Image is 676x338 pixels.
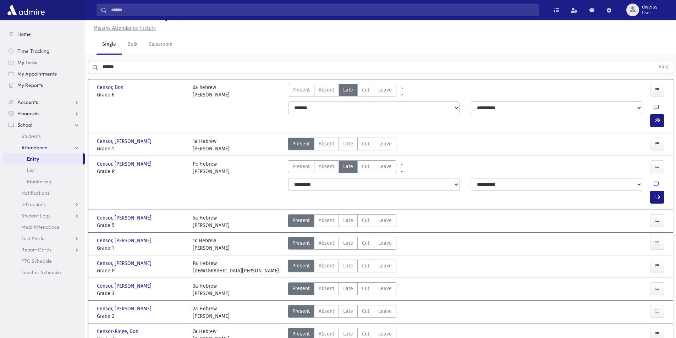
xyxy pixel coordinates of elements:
div: 6a hebrew [PERSON_NAME] [193,84,230,99]
span: Cut [362,217,369,224]
span: Student Logs [21,212,50,219]
span: Cut [362,307,369,315]
a: Classroom [143,35,178,55]
span: Leave [378,86,392,94]
a: My Appointments [3,68,85,79]
span: Late [343,307,353,315]
div: AttTypes [288,305,396,320]
span: Entry [27,156,39,162]
span: Present [292,163,310,170]
img: AdmirePro [6,3,46,17]
div: AttTypes [288,260,396,275]
span: Report Cards [21,246,51,253]
span: Present [292,330,310,338]
span: Students [21,133,41,139]
div: AttTypes [288,84,396,99]
a: Students [3,131,85,142]
span: Absent [319,262,334,270]
div: Pa Hebrew [DEMOGRAPHIC_DATA][PERSON_NAME] [193,260,279,275]
span: Present [292,285,310,292]
span: Present [292,262,310,270]
span: Cut [362,285,369,292]
a: My Reports [3,79,85,91]
div: 3a Hebrew [PERSON_NAME] [193,282,230,297]
div: 1c Hebrew [PERSON_NAME] [193,237,230,252]
span: Censor, [PERSON_NAME] [97,260,153,267]
a: List [3,165,85,176]
div: AttTypes [288,282,396,297]
span: Grade P [97,267,186,275]
a: Test Marks [3,233,85,244]
span: Attendance [21,144,48,151]
span: Test Marks [21,235,45,242]
span: Cut [362,140,369,148]
span: Absent [319,86,334,94]
span: Late [343,86,353,94]
input: Search [107,4,539,16]
a: Bulk [122,35,143,55]
div: Pc Hebrew [PERSON_NAME] [193,160,230,175]
span: Censor, [PERSON_NAME] [97,160,153,168]
span: Cut [362,163,369,170]
a: Monitoring [3,176,85,187]
span: Late [343,163,353,170]
span: Absent [319,285,334,292]
span: List [27,167,35,173]
span: User [642,10,658,16]
div: AttTypes [288,214,396,229]
a: Infractions [3,199,85,210]
div: 5a Hebrew [PERSON_NAME] [193,214,230,229]
span: Present [292,86,310,94]
span: Monitoring [27,178,51,185]
span: Leave [378,239,392,247]
span: dweiss [642,4,658,10]
span: Present [292,217,310,224]
span: Present [292,307,310,315]
div: AttTypes [288,138,396,153]
span: Absent [319,239,334,247]
span: Home [17,31,31,37]
span: Present [292,239,310,247]
span: Notifications [21,190,49,196]
span: Late [343,285,353,292]
a: Attendance [3,142,85,153]
span: Meal Attendance [21,224,60,230]
span: Grade 2 [97,312,186,320]
span: Censor-Ridge, Don [97,328,140,335]
a: School [3,119,85,131]
a: Report Cards [3,244,85,255]
div: 2a Hebrew [PERSON_NAME] [193,305,230,320]
a: Home [3,28,85,40]
span: Leave [378,307,392,315]
span: Grade 6 [97,91,186,99]
span: Censor, [PERSON_NAME] [97,214,153,222]
span: Leave [378,262,392,270]
span: Late [343,262,353,270]
span: PTC Schedule [21,258,52,264]
div: AttTypes [288,237,396,252]
span: Late [343,239,353,247]
span: Cut [362,86,369,94]
span: My Appointments [17,71,57,77]
span: Cut [362,262,369,270]
span: Leave [378,163,392,170]
a: Entry [3,153,83,165]
span: Censor, [PERSON_NAME] [97,138,153,145]
span: My Reports [17,82,43,88]
a: PTC Schedule [3,255,85,267]
span: Financials [17,110,39,117]
u: Missing Attendance History [94,25,156,31]
span: Leave [378,285,392,292]
button: Find [655,61,673,73]
span: Grade 1 [97,244,186,252]
span: Censor, [PERSON_NAME] [97,237,153,244]
span: Grade 1 [97,145,186,153]
a: Single [97,35,122,55]
span: Teacher Schedule [21,269,61,276]
a: My Tasks [3,57,85,68]
span: Censor, Don [97,84,125,91]
span: Time Tracking [17,48,49,54]
a: Accounts [3,96,85,108]
a: Time Tracking [3,45,85,57]
span: Grade 3 [97,290,186,297]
